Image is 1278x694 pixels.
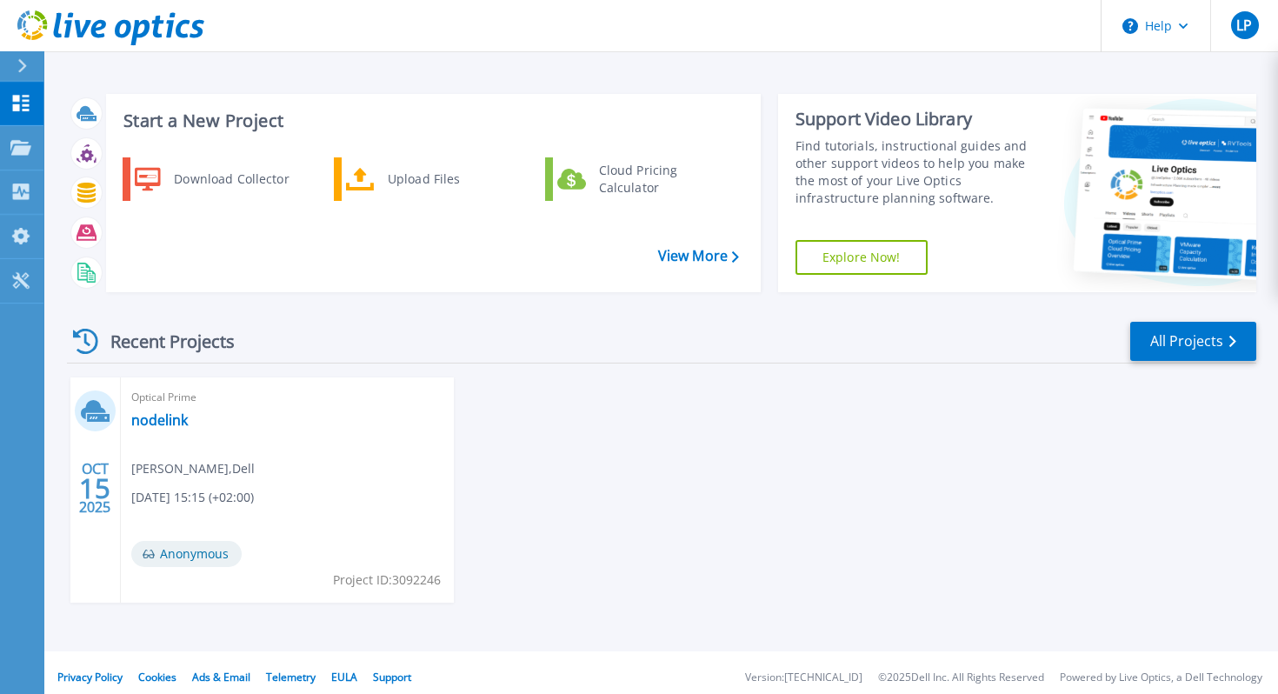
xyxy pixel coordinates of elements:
div: Find tutorials, instructional guides and other support videos to help you make the most of your L... [795,137,1035,207]
span: Optical Prime [131,388,443,407]
a: Download Collector [123,157,301,201]
span: [DATE] 15:15 (+02:00) [131,488,254,507]
a: View More [658,248,739,264]
span: Project ID: 3092246 [333,571,441,590]
div: Support Video Library [795,108,1035,130]
a: Support [373,670,411,684]
span: 15 [79,481,110,496]
div: Recent Projects [67,320,258,363]
a: Explore Now! [795,240,928,275]
a: Privacy Policy [57,670,123,684]
a: Ads & Email [192,670,250,684]
span: Anonymous [131,541,242,567]
a: Cloud Pricing Calculator [545,157,723,201]
div: Cloud Pricing Calculator [590,162,719,197]
a: Upload Files [334,157,512,201]
a: nodelink [131,411,188,429]
a: All Projects [1130,322,1256,361]
a: Cookies [138,670,176,684]
h3: Start a New Project [123,111,738,130]
li: Version: [TECHNICAL_ID] [745,672,862,684]
div: Upload Files [379,162,508,197]
div: OCT 2025 [78,457,111,520]
a: EULA [331,670,357,684]
span: [PERSON_NAME] , Dell [131,459,255,478]
li: © 2025 Dell Inc. All Rights Reserved [878,672,1044,684]
div: Download Collector [165,162,296,197]
a: Telemetry [266,670,316,684]
li: Powered by Live Optics, a Dell Technology [1060,672,1262,684]
span: LP [1236,18,1252,32]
